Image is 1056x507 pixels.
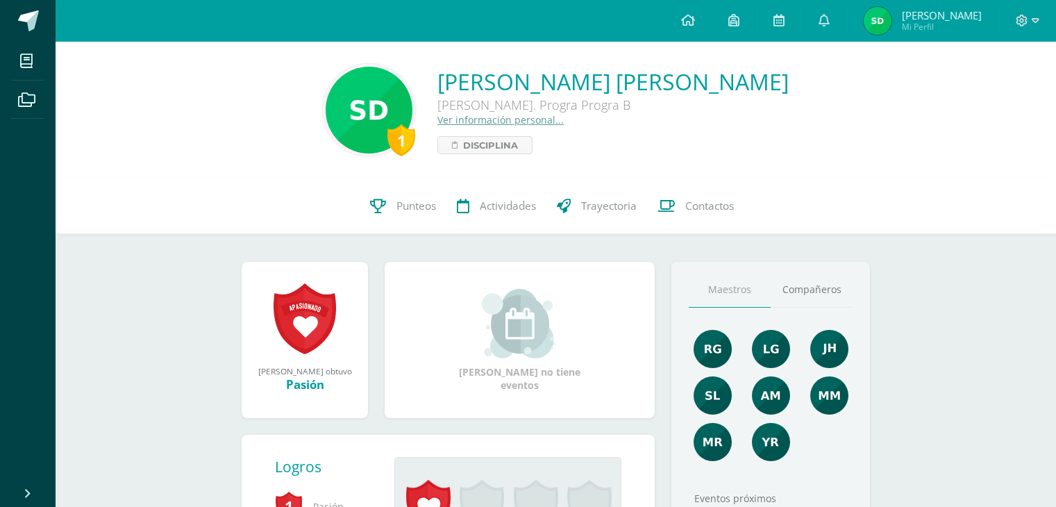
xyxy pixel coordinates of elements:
img: de7dd2f323d4d3ceecd6bfa9930379e0.png [694,423,732,461]
span: [PERSON_NAME] [902,8,982,22]
div: Eventos próximos [689,492,853,505]
a: Compañeros [771,272,853,308]
span: Contactos [685,199,734,213]
img: 3dbe72ed89aa2680497b9915784f2ba9.png [810,330,848,368]
div: [PERSON_NAME] no tiene eventos [451,289,589,392]
div: Logros [275,457,383,476]
div: [PERSON_NAME] obtuvo [255,365,354,376]
img: c8ce501b50aba4663d5e9c1ec6345694.png [694,330,732,368]
a: Actividades [446,178,546,234]
div: [PERSON_NAME]. Progra Progra B [437,97,789,113]
img: cd05dac24716e1ad0a13f18e66b2a6d1.png [752,330,790,368]
img: event_small.png [482,289,558,358]
div: 1 [387,124,415,156]
img: acf2b8b774183001b4bff44f4f5a7150.png [694,376,732,415]
a: Ver información personal... [437,113,564,126]
img: b7c5ef9c2366ee6e8e33a2b1ce8f818e.png [752,376,790,415]
a: Punteos [360,178,446,234]
span: Trayectoria [581,199,637,213]
a: Trayectoria [546,178,647,234]
a: Contactos [647,178,744,234]
div: Pasión [255,376,354,392]
span: Punteos [396,199,436,213]
span: Disciplina [463,137,518,153]
img: 119b9eb46e2bdea07883d7b965bd40e4.png [326,67,412,153]
a: Disciplina [437,136,533,154]
a: [PERSON_NAME] [PERSON_NAME] [437,67,789,97]
span: Actividades [480,199,536,213]
img: 324bb892814eceb0f5012498de3a169f.png [864,7,891,35]
img: 4ff157c9e8f87df51e82e65f75f8e3c8.png [810,376,848,415]
a: Maestros [689,272,771,308]
span: Mi Perfil [902,21,982,33]
img: a8d6c63c82814f34eb5d371db32433ce.png [752,423,790,461]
